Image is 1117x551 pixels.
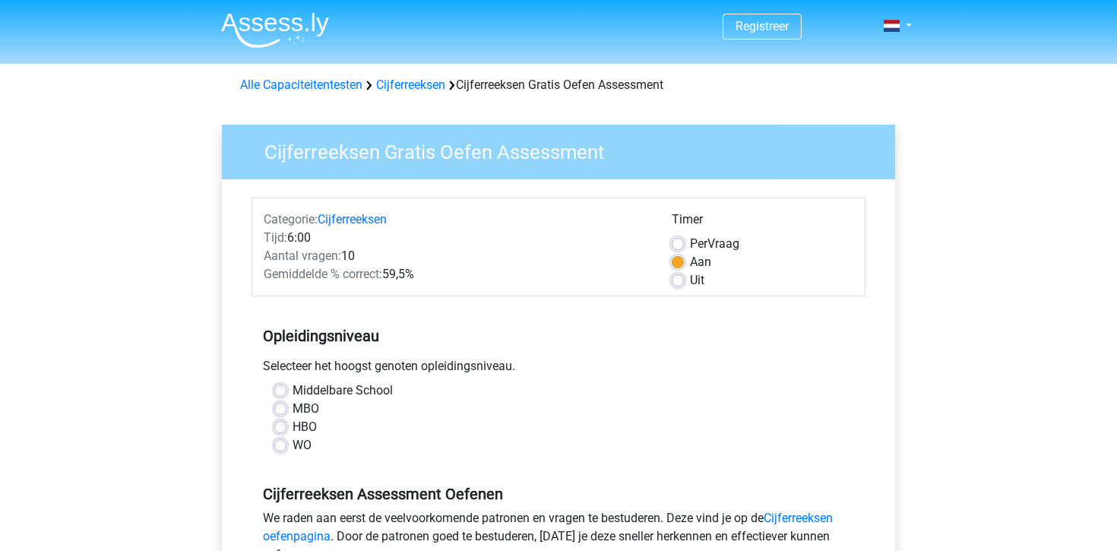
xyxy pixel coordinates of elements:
[376,78,445,92] a: Cijferreeksen
[264,249,341,263] span: Aantal vragen:
[690,271,704,290] label: Uit
[690,236,707,251] span: Per
[252,357,865,382] div: Selecteer het hoogst genoten opleidingsniveau.
[246,135,884,164] h3: Cijferreeksen Gratis Oefen Assessment
[293,436,312,454] label: WO
[690,253,711,271] label: Aan
[672,211,853,235] div: Timer
[263,321,854,351] h5: Opleidingsniveau
[318,212,387,226] a: Cijferreeksen
[264,230,287,245] span: Tijd:
[293,418,317,436] label: HBO
[263,485,854,503] h5: Cijferreeksen Assessment Oefenen
[221,12,329,48] img: Assessly
[690,235,739,253] label: Vraag
[293,400,319,418] label: MBO
[264,212,318,226] span: Categorie:
[240,78,362,92] a: Alle Capaciteitentesten
[264,267,382,281] span: Gemiddelde % correct:
[736,19,789,33] a: Registreer
[252,247,660,265] div: 10
[252,265,660,283] div: 59,5%
[252,229,660,247] div: 6:00
[234,76,883,94] div: Cijferreeksen Gratis Oefen Assessment
[293,382,393,400] label: Middelbare School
